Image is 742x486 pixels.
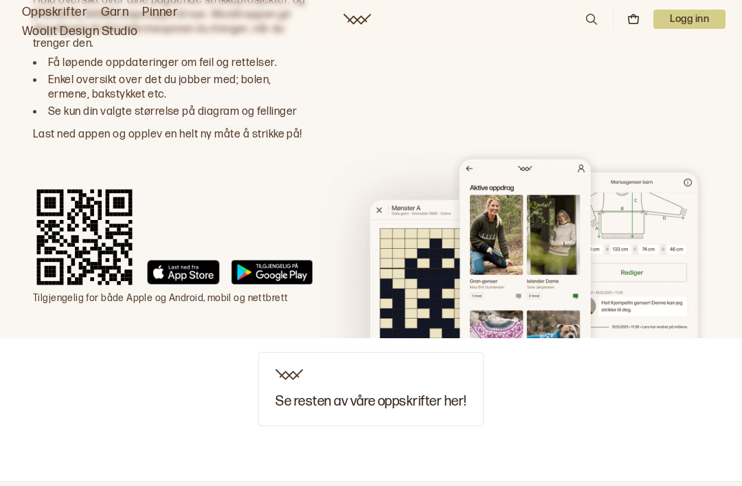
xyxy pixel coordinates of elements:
h3: Se resten av våre oppskrifter her! [276,394,466,409]
p: Last ned appen og opplev en helt ny måte å strikke på! [33,128,313,142]
a: Pinner [142,3,178,22]
a: Woolit [344,14,371,25]
li: Se kun din valgte størrelse på diagram og fellinger [48,105,313,120]
p: Logg inn [653,10,726,29]
a: App Store [147,260,220,289]
a: Google Play [231,260,313,289]
button: User dropdown [653,10,726,29]
a: Garn [101,3,128,22]
img: Woolit App [313,146,709,338]
p: Tilgjengelig for både Apple og Android, mobil og nettbrett [33,291,313,305]
img: Google Play [231,260,313,284]
a: Oppskrifter [22,3,87,22]
li: Enkel oversikt over det du jobber med; bolen, ermene, bakstykket etc. [48,74,313,102]
img: App Store [147,260,220,284]
a: Woolit Design Studio [22,22,138,41]
li: Få løpende oppdateringer om feil og rettelser. [48,56,313,71]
